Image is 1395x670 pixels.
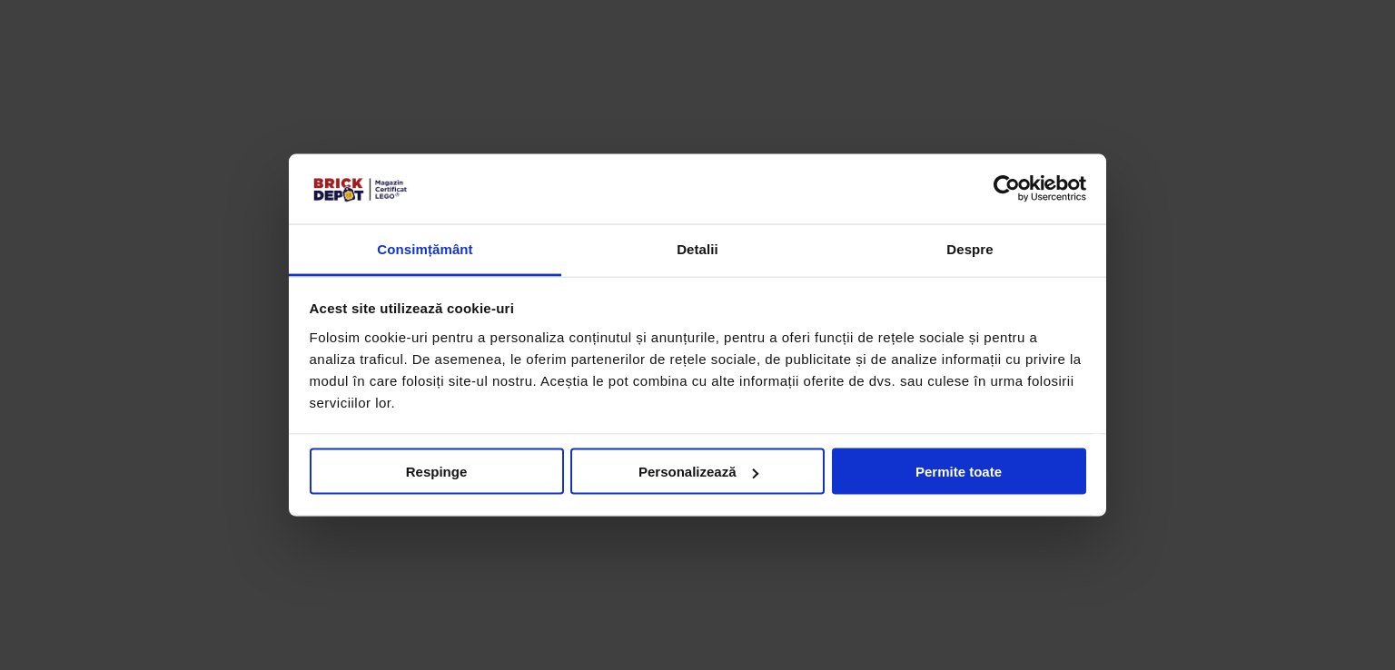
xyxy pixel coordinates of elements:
[561,224,834,276] a: Detalii
[310,174,410,203] img: siglă
[834,224,1106,276] a: Despre
[310,448,564,495] button: Respinge
[570,448,825,495] button: Personalizează
[310,326,1086,413] div: Folosim cookie-uri pentru a personaliza conținutul și anunțurile, pentru a oferi funcții de rețel...
[289,224,561,276] a: Consimțământ
[832,448,1086,495] button: Permite toate
[927,175,1086,202] a: Usercentrics Cookiebot - opens in a new window
[310,298,1086,320] div: Acest site utilizează cookie-uri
